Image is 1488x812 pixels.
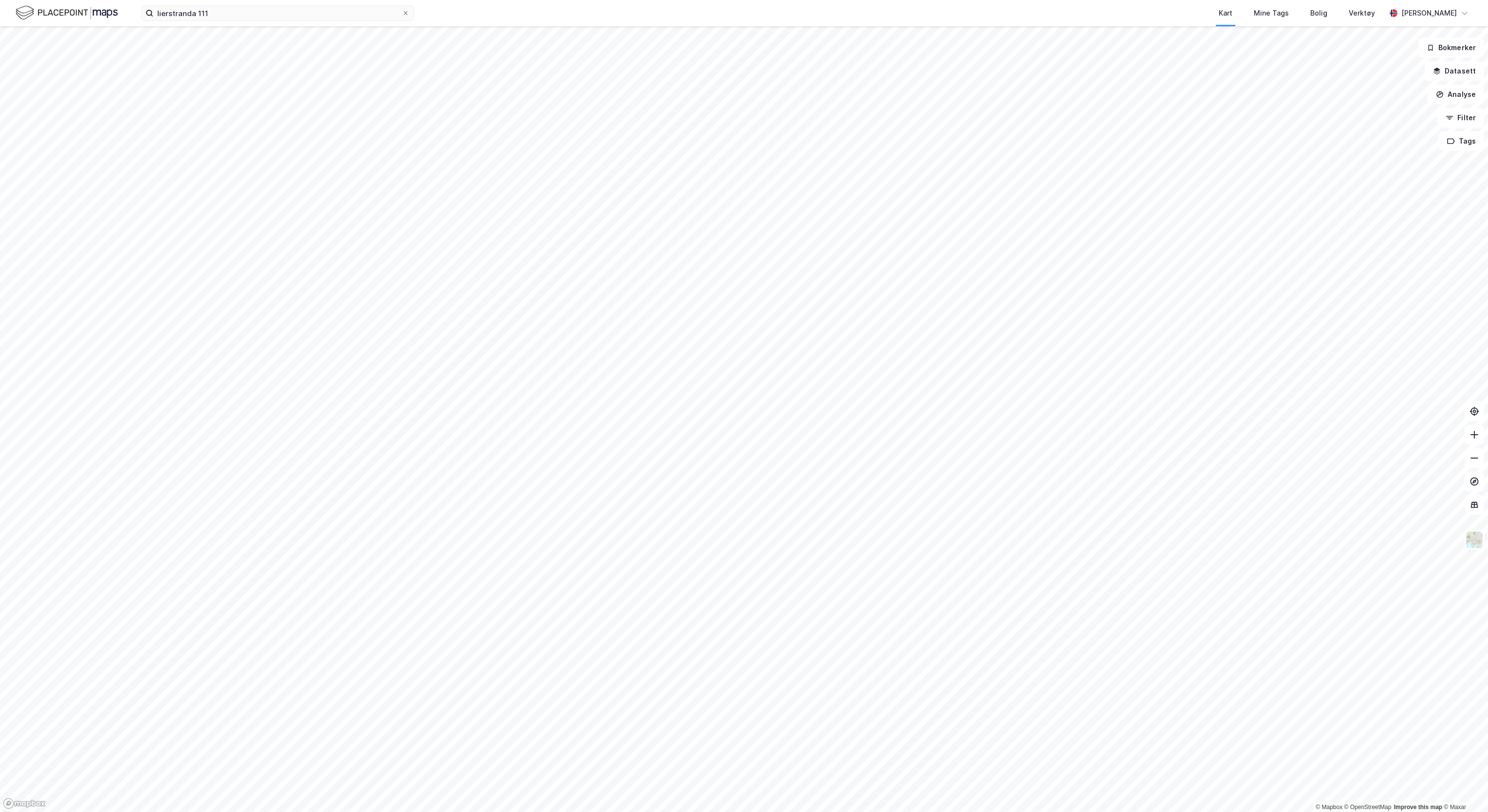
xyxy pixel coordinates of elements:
img: logo.f888ab2527a4732fd821a326f86c7f29.svg [16,4,118,21]
div: Mine Tags [1254,7,1289,19]
iframe: Chat Widget [1439,765,1488,812]
a: Improve this map [1394,804,1442,811]
button: Bokmerker [1418,38,1484,57]
div: Kart [1219,7,1232,19]
a: Mapbox homepage [3,798,46,809]
button: Analyse [1428,85,1484,104]
button: Tags [1439,131,1484,151]
a: Mapbox [1316,804,1342,811]
button: Datasett [1425,61,1484,81]
div: [PERSON_NAME] [1401,7,1457,19]
img: Z [1465,531,1484,549]
button: Filter [1437,108,1484,128]
div: Verktøy [1349,7,1375,19]
a: OpenStreetMap [1344,804,1392,811]
div: Bolig [1310,7,1327,19]
div: Kontrollprogram for chat [1439,765,1488,812]
input: Søk på adresse, matrikkel, gårdeiere, leietakere eller personer [153,6,402,20]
